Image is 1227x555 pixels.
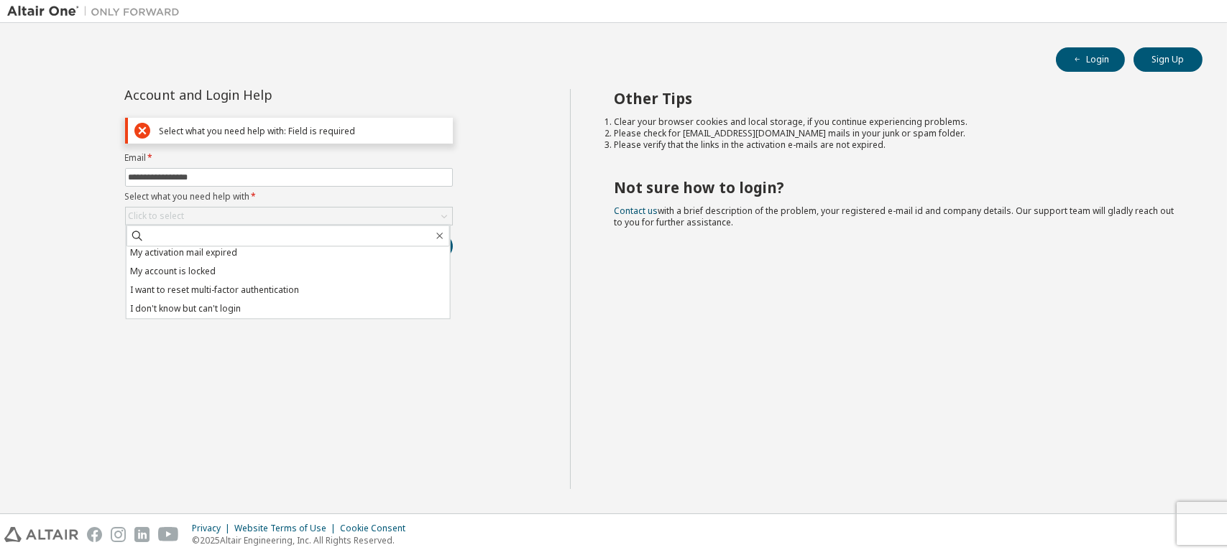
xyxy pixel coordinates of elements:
li: Clear your browser cookies and local storage, if you continue experiencing problems. [614,116,1177,128]
img: youtube.svg [158,527,179,542]
li: Please verify that the links in the activation e-mails are not expired. [614,139,1177,151]
div: Select what you need help with: Field is required [159,126,446,136]
li: Please check for [EMAIL_ADDRESS][DOMAIN_NAME] mails in your junk or spam folder. [614,128,1177,139]
button: Login [1056,47,1125,72]
h2: Other Tips [614,89,1177,108]
label: Select what you need help with [125,191,453,202]
div: Click to select [126,207,452,225]
img: altair_logo.svg [4,527,78,542]
div: Privacy [192,523,234,534]
img: instagram.svg [111,527,126,542]
span: with a brief description of the problem, your registered e-mail id and company details. Our suppo... [614,205,1174,228]
div: Account and Login Help [125,89,387,101]
img: facebook.svg [87,527,102,542]
div: Website Terms of Use [234,523,340,534]
label: Email [125,152,453,164]
li: My activation mail expired [127,243,450,262]
img: Altair One [7,4,187,19]
h2: Not sure how to login? [614,178,1177,197]
img: linkedin.svg [134,527,150,542]
button: Sign Up [1134,47,1203,72]
div: Click to select [129,210,185,222]
a: Contact us [614,205,658,217]
div: Cookie Consent [340,523,414,534]
p: © 2025 Altair Engineering, Inc. All Rights Reserved. [192,534,414,546]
